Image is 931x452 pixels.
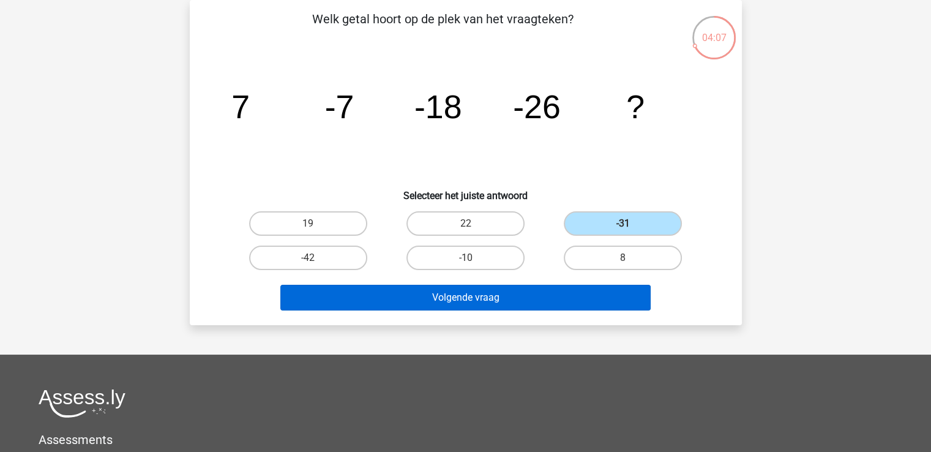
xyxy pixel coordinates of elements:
img: Assessly logo [39,389,125,418]
tspan: ? [626,88,645,125]
label: -42 [249,246,367,270]
label: 19 [249,211,367,236]
tspan: -18 [414,88,462,125]
button: Volgende vraag [280,285,651,311]
tspan: -7 [324,88,354,125]
h6: Selecteer het juiste antwoord [209,180,722,202]
label: 8 [564,246,682,270]
label: 22 [406,211,525,236]
label: -31 [564,211,682,236]
h5: Assessments [39,432,892,447]
label: -10 [406,246,525,270]
div: 04:07 [691,15,737,45]
tspan: 7 [231,88,250,125]
p: Welk getal hoort op de plek van het vraagteken? [209,10,676,47]
tspan: -26 [513,88,561,125]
